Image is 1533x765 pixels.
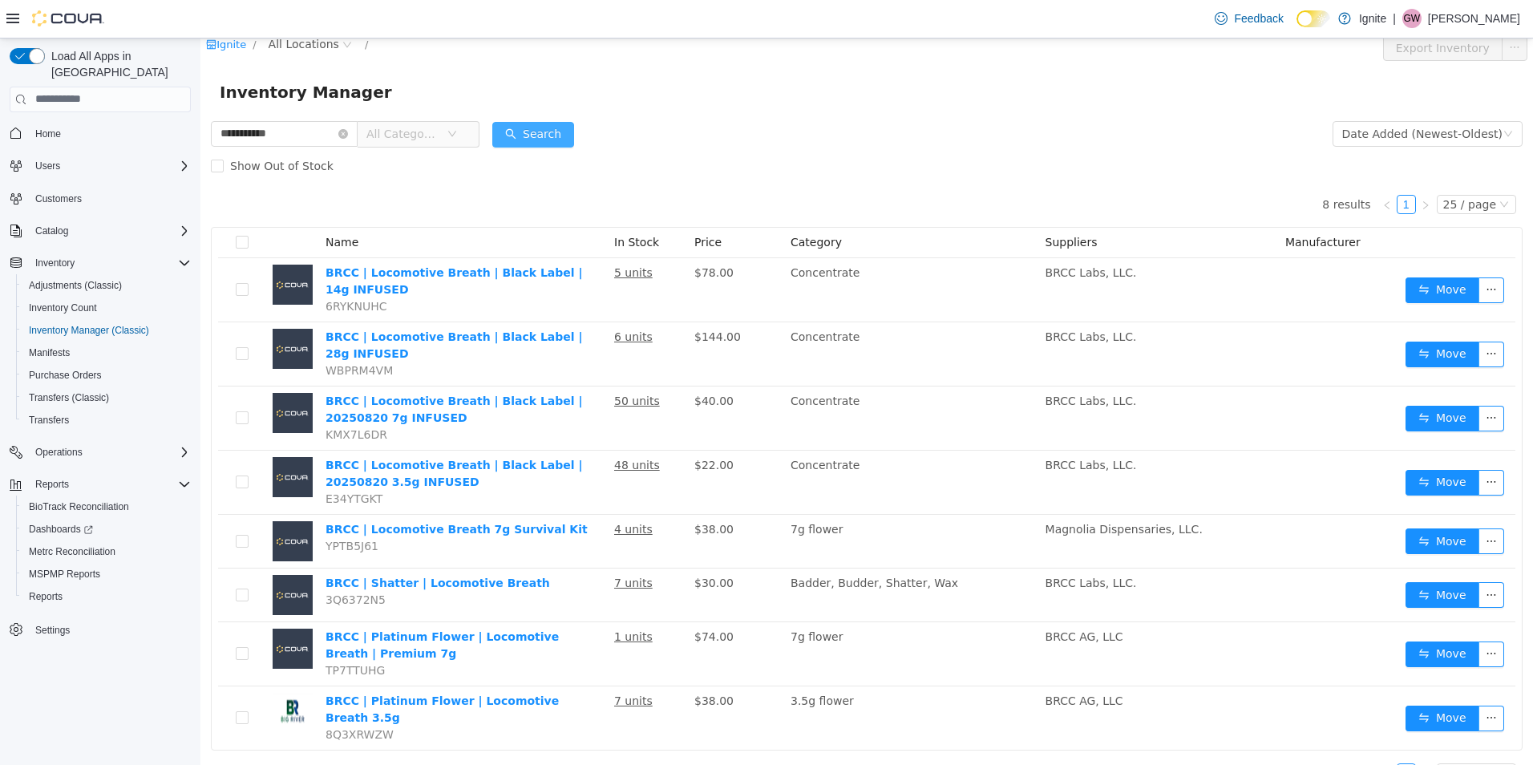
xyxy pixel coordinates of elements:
[29,123,191,144] span: Home
[414,538,452,551] u: 7 units
[1142,83,1302,107] div: Date Added (Newest-Oldest)
[29,221,75,241] button: Catalog
[845,538,936,551] span: BRCC Labs, LLC.
[584,476,839,530] td: 7g flower
[125,656,358,686] a: BRCC | Platinum Flower | Locomotive Breath 3.5g
[3,617,197,641] button: Settings
[494,656,533,669] span: $38.00
[3,122,197,145] button: Home
[584,220,839,284] td: Concentrate
[1402,9,1422,28] div: Greda Williams
[35,225,68,237] span: Catalog
[584,412,839,476] td: Concentrate
[1393,9,1396,28] p: |
[16,540,197,563] button: Metrc Reconciliation
[16,518,197,540] a: Dashboards
[1208,2,1289,34] a: Feedback
[16,274,197,297] button: Adjustments (Classic)
[584,530,839,584] td: Badder, Budder, Shatter, Wax
[166,87,239,103] span: All Categories
[29,475,75,494] button: Reports
[494,292,540,305] span: $144.00
[72,654,112,694] img: BRCC | Platinum Flower | Locomotive Breath 3.5g hero shot
[22,298,191,318] span: Inventory Count
[29,443,89,462] button: Operations
[29,523,93,536] span: Dashboards
[3,155,197,177] button: Users
[72,290,112,330] img: BRCC | Locomotive Breath | Black Label | 28g INFUSED placeholder
[72,483,112,523] img: BRCC | Locomotive Breath 7g Survival Kit placeholder
[23,121,140,134] span: Show Out of Stock
[29,619,191,639] span: Settings
[22,388,115,407] a: Transfers (Classic)
[1205,603,1279,629] button: icon: swapMove
[6,1,16,11] i: icon: shop
[22,276,128,295] a: Adjustments (Classic)
[10,115,191,683] nav: Complex example
[22,520,191,539] span: Dashboards
[29,590,63,603] span: Reports
[22,565,191,584] span: MSPMP Reports
[1197,157,1215,175] a: 1
[584,284,839,348] td: Concentrate
[1278,544,1304,569] button: icon: ellipsis
[29,443,191,462] span: Operations
[1196,725,1215,744] li: 1
[22,321,191,340] span: Inventory Manager (Classic)
[1197,726,1215,743] a: 1
[1085,197,1160,210] span: Manufacturer
[29,346,70,359] span: Manifests
[22,411,75,430] a: Transfers
[16,496,197,518] button: BioTrack Reconciliation
[1359,9,1386,28] p: Ignite
[414,356,459,369] u: 50 units
[1205,303,1279,329] button: icon: swapMove
[22,366,108,385] a: Purchase Orders
[22,343,191,362] span: Manifests
[3,473,197,496] button: Reports
[125,555,185,568] span: 3Q6372N5
[125,356,382,386] a: BRCC | Locomotive Breath | Black Label | 20250820 7g INFUSED
[494,197,521,210] span: Price
[29,369,102,382] span: Purchase Orders
[590,197,641,210] span: Category
[22,366,191,385] span: Purchase Orders
[22,321,156,340] a: Inventory Manager (Classic)
[16,563,197,585] button: MSPMP Reports
[29,253,191,273] span: Inventory
[494,228,533,241] span: $78.00
[494,356,533,369] span: $40.00
[414,292,452,305] u: 6 units
[1243,157,1296,175] div: 25 / page
[29,302,97,314] span: Inventory Count
[72,354,112,395] img: BRCC | Locomotive Breath | Black Label | 20250820 7g INFUSED placeholder
[292,83,374,109] button: icon: searchSearch
[125,420,382,450] a: BRCC | Locomotive Breath | Black Label | 20250820 3.5g INFUSED
[22,388,191,407] span: Transfers (Classic)
[35,624,70,637] span: Settings
[845,197,897,210] span: Suppliers
[1278,367,1304,393] button: icon: ellipsis
[29,188,191,208] span: Customers
[125,454,182,467] span: E34YTGKT
[414,484,452,497] u: 4 units
[16,319,197,342] button: Inventory Manager (Classic)
[125,625,184,638] span: TP7TTUHG
[414,592,452,605] u: 1 units
[1215,156,1235,176] li: Next Page
[32,10,104,26] img: Cova
[1205,367,1279,393] button: icon: swapMove
[16,364,197,387] button: Purchase Orders
[29,124,67,144] a: Home
[125,501,178,514] span: YPTB5J61
[29,189,88,208] a: Customers
[1196,156,1215,176] li: 1
[29,221,191,241] span: Catalog
[29,568,100,581] span: MSPMP Reports
[16,342,197,364] button: Manifests
[22,276,191,295] span: Adjustments (Classic)
[1122,725,1170,744] li: 8 results
[22,411,191,430] span: Transfers
[1205,490,1279,516] button: icon: swapMove
[1205,431,1279,457] button: icon: swapMove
